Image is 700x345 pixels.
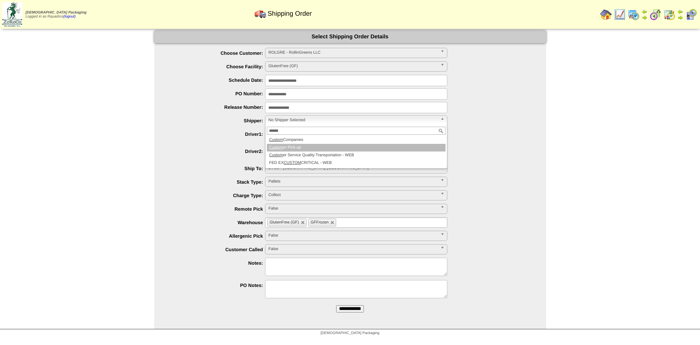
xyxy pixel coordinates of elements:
span: Pallets [268,177,437,186]
img: home.gif [600,9,612,20]
span: GFFrozen [311,220,329,225]
label: PO Notes: [169,283,265,288]
em: Custom [269,153,283,157]
label: Driver2: [169,149,265,154]
label: Shipper: [169,118,265,123]
label: Notes: [169,260,265,266]
span: No Shipper Selected [268,116,437,124]
label: Warehouse [169,220,265,225]
div: * Driver 2: Shipment Truck Loader OR Receiving Load Putaway Driver [260,156,546,161]
label: Schedule Date: [169,77,265,83]
li: Companies [267,136,446,144]
label: Stack Type: [169,179,265,185]
span: Logged in as Rquadros [26,11,86,19]
img: arrowright.gif [677,15,683,20]
img: truck.gif [254,8,266,19]
label: Remote Pick [169,206,265,212]
span: [DEMOGRAPHIC_DATA] Packaging [320,331,379,335]
img: calendarcustomer.gif [685,9,697,20]
label: Allergenic Pick [169,233,265,239]
em: Custom [269,138,283,142]
label: Choose Facility: [169,64,265,69]
span: False [268,204,437,213]
label: Charge Type: [169,193,265,198]
img: zoroco-logo-small.webp [2,2,22,27]
img: arrowleft.gif [642,9,647,15]
img: arrowleft.gif [677,9,683,15]
span: [DEMOGRAPHIC_DATA] Packaging [26,11,86,15]
img: calendarblend.gif [650,9,661,20]
li: FED EX CRITICAL - WEB [267,159,446,167]
label: Ship To: [169,166,265,171]
span: GlutenFree (GF) [268,62,437,70]
img: calendarinout.gif [664,9,675,20]
img: calendarprod.gif [628,9,639,20]
span: False [268,231,437,240]
span: False [268,245,437,253]
img: line_graph.gif [614,9,626,20]
label: PO Number: [169,91,265,96]
li: er Service Quality Transportation - WEB [267,152,446,159]
span: Collect [268,191,437,199]
a: (logout) [63,15,75,19]
img: arrowright.gif [642,15,647,20]
label: Release Number: [169,104,265,110]
span: Shipping Order [268,10,312,18]
em: Custom [269,145,283,150]
label: Driver1: [169,131,265,137]
div: * Driver 1: Shipment Load Picker OR Receiving Truck Unloader [260,139,546,143]
span: GlutenFree (GF) [269,220,299,225]
span: ROLGRE - RollinGreens LLC [268,48,437,57]
li: er Pick-up [267,144,446,152]
label: Choose Customer: [169,50,265,56]
div: Select Shipping Order Details [154,30,546,43]
em: CUSTOM [284,161,301,165]
label: Customer Called [169,247,265,252]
